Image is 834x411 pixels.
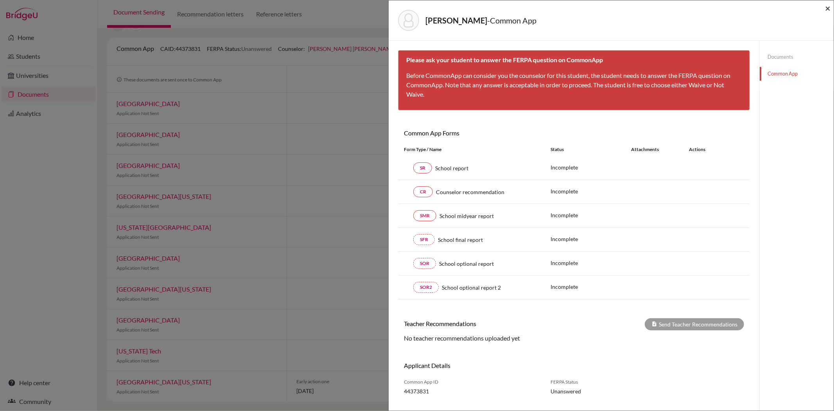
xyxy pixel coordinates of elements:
div: Actions [680,146,728,153]
a: SOR2 [413,282,439,293]
a: Common App [760,67,834,81]
span: Common App ID [404,379,539,386]
h6: Applicant Details [404,362,568,369]
p: Incomplete [551,259,631,267]
span: × [825,2,830,14]
span: Unanswered [551,387,627,395]
div: No teacher recommendations uploaded yet [398,333,750,343]
a: CR [413,186,433,197]
div: Send Teacher Recommendations [645,318,744,330]
p: Incomplete [551,187,631,195]
a: SFR [413,234,435,245]
span: - Common App [487,16,536,25]
div: Form Type / Name [398,146,545,153]
a: SOR [413,258,436,269]
span: School optional report 2 [442,283,501,292]
strong: [PERSON_NAME] [425,16,487,25]
p: Before CommonApp can consider you the counselor for this student, the student needs to answer the... [406,71,742,99]
span: School optional report [439,260,494,268]
p: Incomplete [551,283,631,291]
div: Attachments [631,146,680,153]
span: 44373831 [404,387,539,395]
span: School report [435,164,468,172]
span: Counselor recommendation [436,188,504,196]
button: Close [825,4,830,13]
p: Incomplete [551,163,631,171]
div: Status [551,146,631,153]
a: SR [413,162,432,173]
p: Incomplete [551,211,631,219]
p: Incomplete [551,235,631,243]
h6: Common App Forms [398,129,574,137]
span: School final report [438,236,483,244]
a: SMR [413,210,436,221]
b: Please ask your student to answer the FERPA question on CommonApp [406,56,603,63]
h6: Teacher Recommendations [398,320,574,327]
a: Documents [760,50,834,64]
span: School midyear report [439,212,494,220]
span: FERPA Status [551,379,627,386]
